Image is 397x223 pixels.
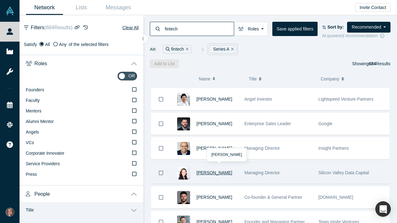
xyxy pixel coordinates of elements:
button: People [20,185,143,202]
div: Series A [209,45,237,53]
a: [PERSON_NAME] [197,97,232,102]
span: Managing Director [244,170,280,175]
span: All: [150,46,156,52]
button: Roles [20,54,143,72]
span: Lightspeed Venture Partners [319,97,373,102]
a: [PERSON_NAME] [197,195,232,200]
button: Remove Filter [184,46,189,53]
div: Satisfy of the selected filters [24,41,139,48]
a: Network [26,0,63,15]
span: Company [321,72,339,85]
button: Recommended [347,22,390,33]
span: VCs [26,140,34,145]
img: Matthew Hart's Profile Image [177,117,190,130]
span: Filters [31,24,72,31]
span: Title [26,207,34,213]
span: Alumni Mentor [26,119,54,124]
button: Title [20,202,143,218]
img: Alchemist Vault Logo [6,7,14,15]
span: Co-founder & General Partner [244,195,302,200]
span: Name [199,72,210,85]
span: Title [249,72,257,85]
button: Title [249,72,314,85]
img: Lara Druyan's Profile Image [177,166,190,180]
div: Showing [352,59,390,68]
button: Name [199,72,242,85]
button: Clear All [122,24,139,31]
span: Roles [34,61,47,66]
span: All [45,42,50,47]
span: Managing Director [244,146,280,151]
a: Lists [63,0,100,15]
button: Bookmark [151,187,171,208]
button: Bookmark [151,113,171,134]
span: Founders [26,87,44,92]
img: Praveen Akkiraju's Profile Image [177,142,190,155]
a: Messages [100,0,137,15]
span: People [34,191,50,197]
strong: 684 [369,61,376,66]
span: Enterprise Sales Leader [244,121,291,126]
span: Service Providers [26,161,60,166]
button: Bookmark [151,89,171,110]
a: [PERSON_NAME] [197,121,232,126]
span: Corporate Innovator [26,151,65,156]
a: [PERSON_NAME] [197,146,232,151]
button: Bookmark [151,138,171,159]
button: Save applied filters [272,22,318,36]
span: Google [319,121,332,126]
span: Results [369,61,390,66]
span: Insight Partners [319,146,349,151]
img: Anna Fahey's Account [6,208,14,216]
button: Remove Filter [229,46,234,53]
div: fintech [163,45,191,53]
span: Angel Investor [244,97,272,102]
span: Mentors [26,108,42,113]
span: Press [26,172,37,177]
button: Bookmark [151,162,171,184]
span: ( 684 Results) [44,25,73,30]
span: Any [59,42,66,47]
span: Faculty [26,98,40,103]
div: AI-powered recommendation [322,33,390,39]
button: Add to List [150,59,179,68]
span: Silicon Valley Data Capital [319,170,369,175]
button: Company [321,72,386,85]
button: Invite Contact [355,3,390,12]
span: [DOMAIN_NAME] [319,195,353,200]
span: Angels [26,130,39,134]
a: [PERSON_NAME] [197,170,232,175]
input: Search by name, title, company, summary, expertise, investment criteria or topics of focus [164,21,234,36]
img: Lyon Wong's Profile Image [177,93,190,106]
strong: Sort by: [328,25,344,30]
img: Alexey Alexanov's Profile Image [177,191,190,204]
button: Roles [234,22,268,36]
